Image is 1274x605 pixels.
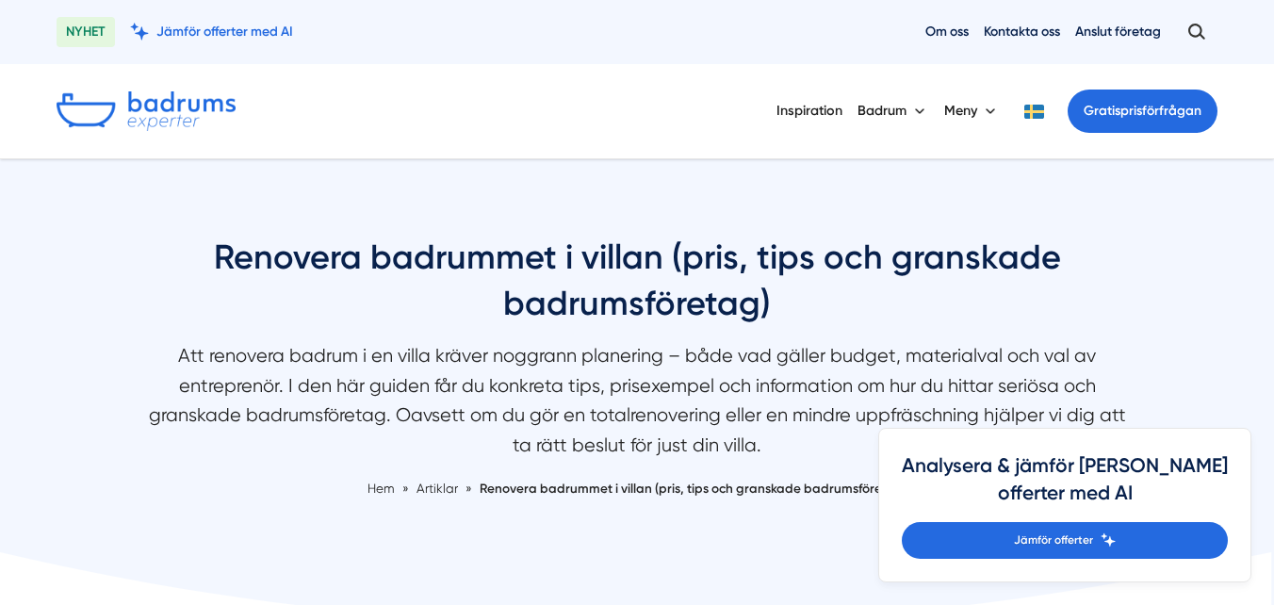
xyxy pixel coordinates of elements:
p: Att renovera badrum i en villa kräver noggrann planering – både vad gäller budget, materialval oc... [138,341,1136,469]
a: Hem [367,481,395,496]
a: Jämför offerter med AI [130,23,293,41]
span: Jämför offerter med AI [156,23,293,41]
h4: Analysera & jämför [PERSON_NAME] offerter med AI [902,451,1228,522]
button: Meny [944,87,1000,136]
button: Öppna sök [1176,15,1217,49]
span: Jämför offerter [1014,531,1093,549]
a: Jämför offerter [902,522,1228,559]
h1: Renovera badrummet i villan (pris, tips och granskade badrumsföretag) [138,235,1136,341]
img: Badrumsexperter.se logotyp [57,91,236,131]
a: Anslut företag [1075,23,1161,41]
span: Artiklar [416,481,458,496]
a: Artiklar [416,481,461,496]
a: Renovera badrummet i villan (pris, tips och granskade badrumsföretag) [480,481,907,496]
a: Gratisprisförfrågan [1068,90,1217,133]
span: Gratis [1084,103,1120,119]
a: Inspiration [776,87,842,135]
nav: Breadcrumb [138,479,1136,499]
a: Om oss [925,23,969,41]
span: » [465,479,472,499]
button: Badrum [857,87,929,136]
span: » [402,479,409,499]
a: Kontakta oss [984,23,1060,41]
span: NYHET [57,17,115,47]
